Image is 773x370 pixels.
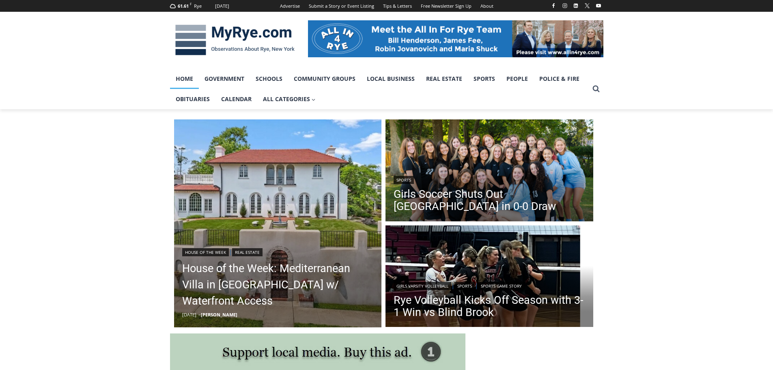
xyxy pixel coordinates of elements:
[263,95,316,104] span: All Categories
[594,1,603,11] a: YouTube
[385,119,593,223] img: (PHOTO: The Rye Girls Soccer team after their 0-0 draw vs. Eastchester on September 9, 2025. Cont...
[454,282,475,290] a: Sports
[394,282,451,290] a: Girls Varsity Volleyball
[199,69,250,89] a: Government
[170,69,199,89] a: Home
[589,82,603,96] button: View Search Form
[394,294,585,318] a: Rye Volleyball Kicks Off Season with 3-1 Win vs Blind Brook
[170,19,300,61] img: MyRye.com
[182,260,374,309] a: House of the Week: Mediterranean Villa in [GEOGRAPHIC_DATA] w/ Waterfront Access
[308,20,603,57] img: All in for Rye
[571,1,581,11] a: Linkedin
[560,1,570,11] a: Instagram
[394,188,585,212] a: Girls Soccer Shuts Out [GEOGRAPHIC_DATA] in 0-0 Draw
[215,89,257,109] a: Calendar
[182,312,196,318] time: [DATE]
[182,248,229,256] a: House of the Week
[582,1,592,11] a: X
[198,312,201,318] span: –
[257,89,321,109] a: All Categories
[190,2,192,6] span: F
[170,89,215,109] a: Obituaries
[385,225,593,329] a: Read More Rye Volleyball Kicks Off Season with 3-1 Win vs Blind Brook
[420,69,468,89] a: Real Estate
[232,248,263,256] a: Real Estate
[174,119,382,327] a: Read More House of the Week: Mediterranean Villa in Mamaroneck w/ Waterfront Access
[501,69,534,89] a: People
[250,69,288,89] a: Schools
[534,69,585,89] a: Police & Fire
[215,2,229,10] div: [DATE]
[385,119,593,223] a: Read More Girls Soccer Shuts Out Eastchester in 0-0 Draw
[394,280,585,290] div: | |
[478,282,525,290] a: Sports Game Story
[201,312,237,318] a: [PERSON_NAME]
[170,333,465,370] img: support local media, buy this ad
[361,69,420,89] a: Local Business
[468,69,501,89] a: Sports
[549,1,558,11] a: Facebook
[182,247,374,256] div: |
[394,176,414,184] a: Sports
[385,225,593,329] img: (PHOTO: The Rye Volleyball team huddles during the first set against Harrison on Thursday, Octobe...
[178,3,189,9] span: 61.61
[170,69,589,110] nav: Primary Navigation
[174,119,382,327] img: 514 Alda Road, Mamaroneck
[288,69,361,89] a: Community Groups
[194,2,202,10] div: Rye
